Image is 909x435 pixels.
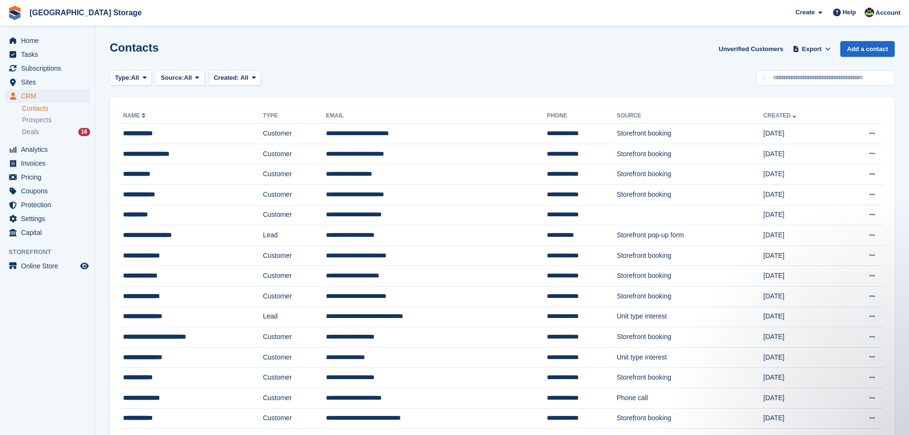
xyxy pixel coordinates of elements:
td: Customer [263,408,326,429]
a: menu [5,157,90,170]
span: Protection [21,198,78,212]
div: 16 [78,128,90,136]
button: Export [791,41,833,57]
td: Lead [263,225,326,246]
a: [GEOGRAPHIC_DATA] Storage [26,5,146,21]
h1: Contacts [110,41,159,54]
a: Created [763,112,798,119]
td: Storefront booking [616,266,763,286]
button: Type: All [110,70,152,86]
span: Subscriptions [21,62,78,75]
td: Storefront booking [616,164,763,185]
th: Source [616,108,763,124]
a: menu [5,259,90,273]
span: Settings [21,212,78,225]
td: Lead [263,307,326,327]
span: All [131,73,139,83]
a: Unverified Customers [715,41,787,57]
td: Storefront booking [616,245,763,266]
td: [DATE] [763,144,840,164]
td: [DATE] [763,184,840,205]
td: Storefront booking [616,408,763,429]
a: menu [5,75,90,89]
td: Phone call [616,388,763,408]
span: Storefront [9,247,95,257]
td: [DATE] [763,266,840,286]
td: [DATE] [763,388,840,408]
td: Customer [263,124,326,144]
span: CRM [21,89,78,103]
span: Prospects [22,116,52,125]
a: menu [5,62,90,75]
td: [DATE] [763,327,840,348]
a: menu [5,170,90,184]
td: Unit type interest [616,347,763,368]
td: [DATE] [763,368,840,388]
td: [DATE] [763,225,840,246]
span: Source: [161,73,184,83]
span: Deals [22,127,39,137]
td: [DATE] [763,286,840,307]
td: Storefront booking [616,184,763,205]
span: Created: [214,74,239,81]
a: menu [5,89,90,103]
a: Preview store [79,260,90,272]
span: Home [21,34,78,47]
img: Gordy Scott [865,8,874,17]
span: Sites [21,75,78,89]
th: Phone [547,108,616,124]
td: Storefront booking [616,368,763,388]
a: menu [5,184,90,198]
a: Contacts [22,104,90,113]
a: menu [5,34,90,47]
span: Capital [21,226,78,239]
span: Tasks [21,48,78,61]
span: All [184,73,192,83]
td: Storefront booking [616,327,763,348]
td: Customer [263,205,326,225]
img: stora-icon-8386f47178a22dfd0bd8f6a31ec36ba5ce8667c1dd55bd0f319d3a0aa187defe.svg [8,6,22,20]
td: Customer [263,368,326,388]
td: Customer [263,286,326,307]
a: Name [123,112,147,119]
td: Storefront pop-up form [616,225,763,246]
td: [DATE] [763,124,840,144]
td: [DATE] [763,307,840,327]
a: menu [5,212,90,225]
td: Customer [263,327,326,348]
th: Type [263,108,326,124]
span: Coupons [21,184,78,198]
a: menu [5,198,90,212]
span: Invoices [21,157,78,170]
a: menu [5,226,90,239]
a: Prospects [22,115,90,125]
span: Online Store [21,259,78,273]
td: Customer [263,388,326,408]
td: [DATE] [763,205,840,225]
td: Customer [263,184,326,205]
a: Deals 16 [22,127,90,137]
a: Add a contact [840,41,895,57]
td: Customer [263,164,326,185]
th: Email [326,108,547,124]
button: Source: All [156,70,205,86]
td: [DATE] [763,408,840,429]
td: Storefront booking [616,286,763,307]
td: Storefront booking [616,124,763,144]
a: menu [5,143,90,156]
td: [DATE] [763,164,840,185]
span: Type: [115,73,131,83]
button: Created: All [209,70,261,86]
td: Customer [263,144,326,164]
span: Account [876,8,900,18]
td: [DATE] [763,245,840,266]
a: menu [5,48,90,61]
td: Customer [263,245,326,266]
span: All [240,74,249,81]
span: Pricing [21,170,78,184]
td: Customer [263,347,326,368]
span: Help [843,8,856,17]
td: Unit type interest [616,307,763,327]
span: Analytics [21,143,78,156]
td: Storefront booking [616,144,763,164]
